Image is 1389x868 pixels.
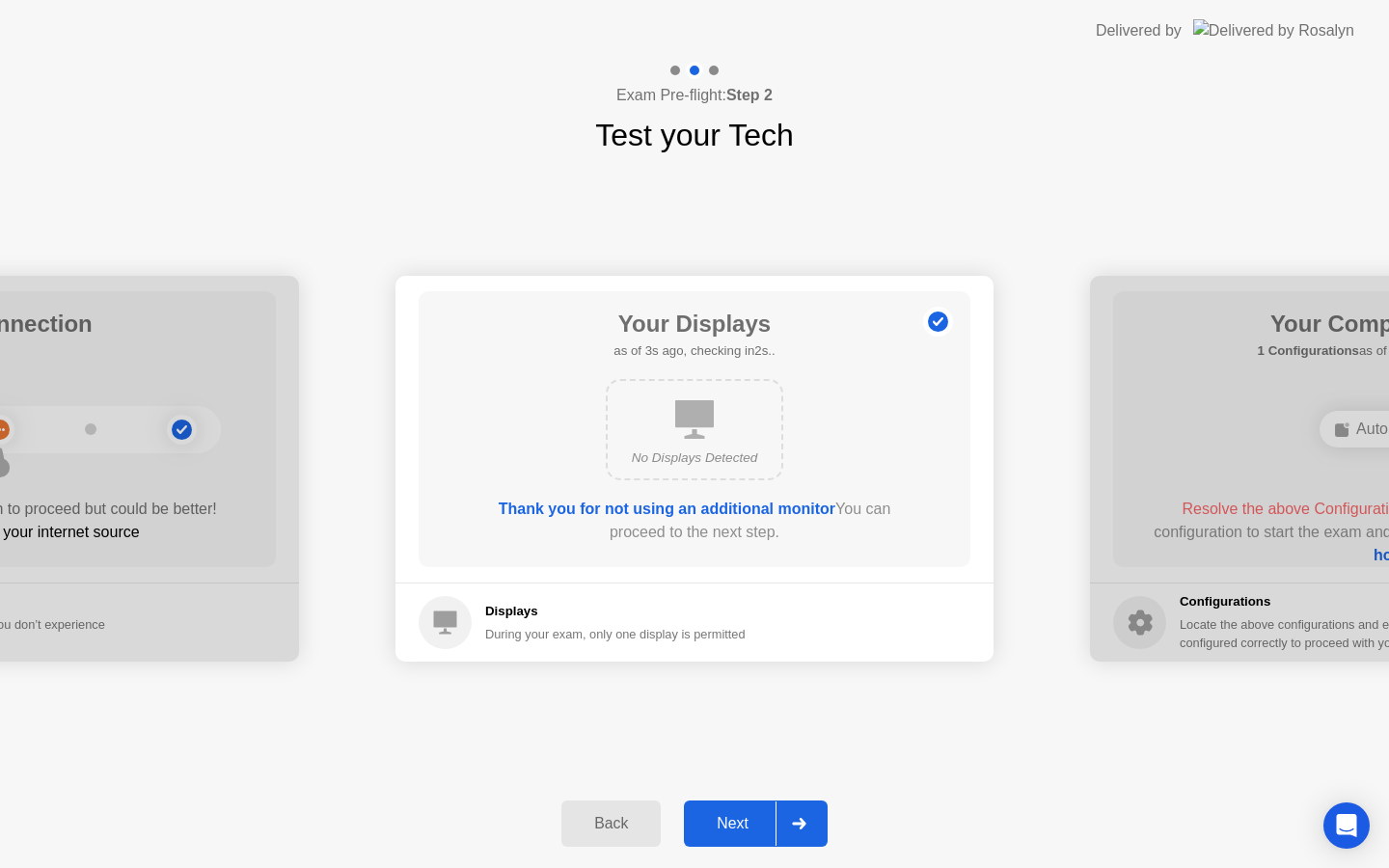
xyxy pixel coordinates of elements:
[485,625,746,643] div: During your exam, only one display is permitted
[561,800,661,847] button: Back
[1193,19,1354,41] img: Delivered by Rosalyn
[684,800,828,847] button: Next
[485,602,746,621] h5: Displays
[613,307,775,341] h1: Your Displays
[616,84,773,107] h4: Exam Pre-flight:
[1096,19,1182,42] div: Delivered by
[623,448,766,468] div: No Displays Detected
[613,341,775,361] h5: as of 3s ago, checking in2s..
[726,87,773,103] b: Step 2
[499,501,835,517] b: Thank you for not using an additional monitor
[1323,802,1370,849] div: Open Intercom Messenger
[690,815,776,832] div: Next
[567,815,655,832] div: Back
[474,498,915,544] div: You can proceed to the next step.
[595,112,794,158] h1: Test your Tech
